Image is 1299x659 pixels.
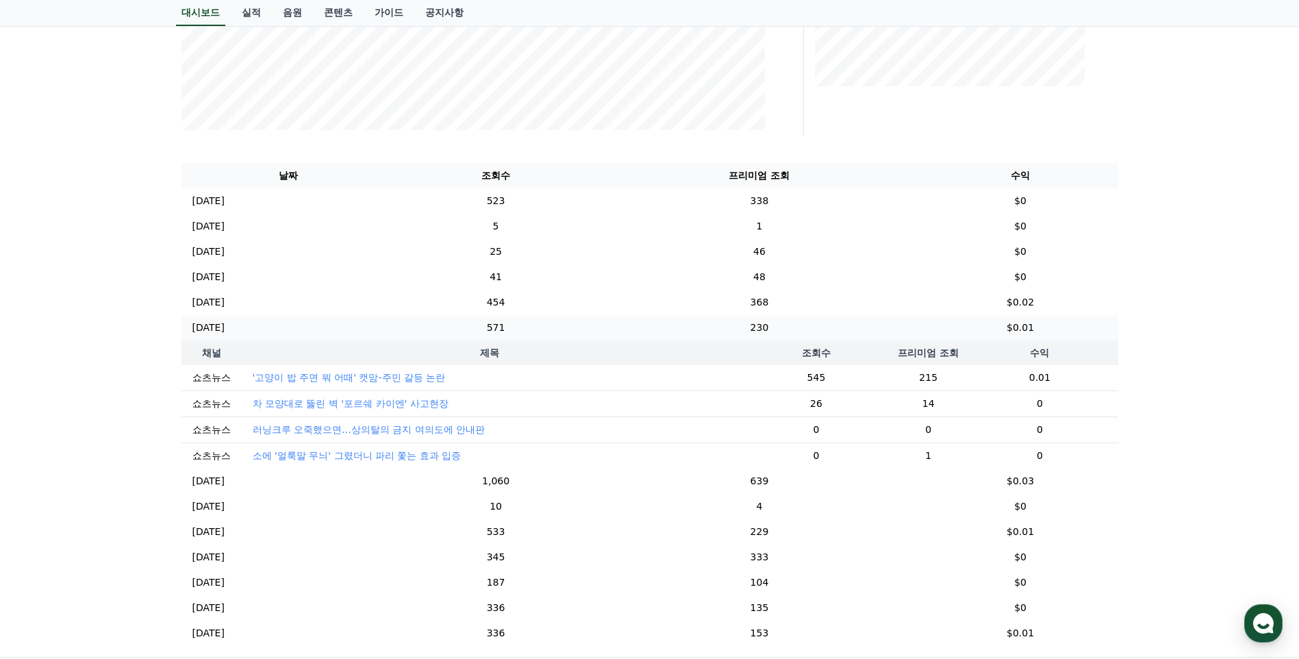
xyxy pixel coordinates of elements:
[396,519,596,545] td: 533
[923,469,1118,494] td: $0.03
[596,188,922,214] td: 338
[923,570,1118,595] td: $0
[596,519,922,545] td: 229
[192,270,225,284] p: [DATE]
[895,416,961,443] td: 0
[396,264,596,290] td: 41
[596,621,922,646] td: 153
[961,340,1118,365] th: 수익
[253,397,449,410] button: 차 모양대로 뚫린 벽 '포르쉐 카이엔' 사고현장
[737,443,896,469] td: 0
[212,455,228,466] span: 설정
[923,188,1118,214] td: $0
[192,321,225,335] p: [DATE]
[596,264,922,290] td: 48
[737,340,896,365] th: 조회수
[242,340,737,365] th: 제목
[177,434,263,469] a: 설정
[192,626,225,641] p: [DATE]
[192,295,225,310] p: [DATE]
[253,423,485,436] button: 러닝크루 오죽했으면…상의탈의 금지 여의도에 안내판
[923,290,1118,315] td: $0.02
[181,163,396,188] th: 날짜
[396,621,596,646] td: 336
[923,315,1118,340] td: $0.01
[396,315,596,340] td: 571
[923,163,1118,188] th: 수익
[396,595,596,621] td: 336
[596,239,922,264] td: 46
[396,570,596,595] td: 187
[192,601,225,615] p: [DATE]
[192,550,225,564] p: [DATE]
[895,390,961,416] td: 14
[596,214,922,239] td: 1
[961,390,1118,416] td: 0
[181,390,242,416] td: 쇼츠뉴스
[596,595,922,621] td: 135
[253,371,446,384] button: '고양이 밥 주면 뭐 어때' 캣맘-주민 갈등 논란
[396,239,596,264] td: 25
[923,519,1118,545] td: $0.01
[596,163,922,188] th: 프리미엄 조회
[596,570,922,595] td: 104
[895,443,961,469] td: 1
[961,365,1118,391] td: 0.01
[737,416,896,443] td: 0
[596,494,922,519] td: 4
[923,545,1118,570] td: $0
[181,340,242,365] th: 채널
[90,434,177,469] a: 대화
[923,239,1118,264] td: $0
[396,545,596,570] td: 345
[192,194,225,208] p: [DATE]
[895,365,961,391] td: 215
[895,340,961,365] th: 프리미엄 조회
[923,595,1118,621] td: $0
[192,219,225,234] p: [DATE]
[961,443,1118,469] td: 0
[396,469,596,494] td: 1,060
[192,499,225,514] p: [DATE]
[923,621,1118,646] td: $0.01
[596,545,922,570] td: 333
[181,443,242,469] td: 쇼츠뉴스
[253,449,462,462] button: 소에 '얼룩말 무늬' 그렸더니 파리 쫓는 효과 입증
[596,315,922,340] td: 230
[396,188,596,214] td: 523
[923,264,1118,290] td: $0
[396,214,596,239] td: 5
[737,365,896,391] td: 545
[192,245,225,259] p: [DATE]
[43,455,51,466] span: 홈
[923,494,1118,519] td: $0
[596,290,922,315] td: 368
[4,434,90,469] a: 홈
[396,163,596,188] th: 조회수
[181,416,242,443] td: 쇼츠뉴스
[396,290,596,315] td: 454
[923,214,1118,239] td: $0
[125,456,142,467] span: 대화
[192,474,225,488] p: [DATE]
[192,525,225,539] p: [DATE]
[961,416,1118,443] td: 0
[596,469,922,494] td: 639
[737,390,896,416] td: 26
[181,365,242,391] td: 쇼츠뉴스
[192,575,225,590] p: [DATE]
[396,494,596,519] td: 10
